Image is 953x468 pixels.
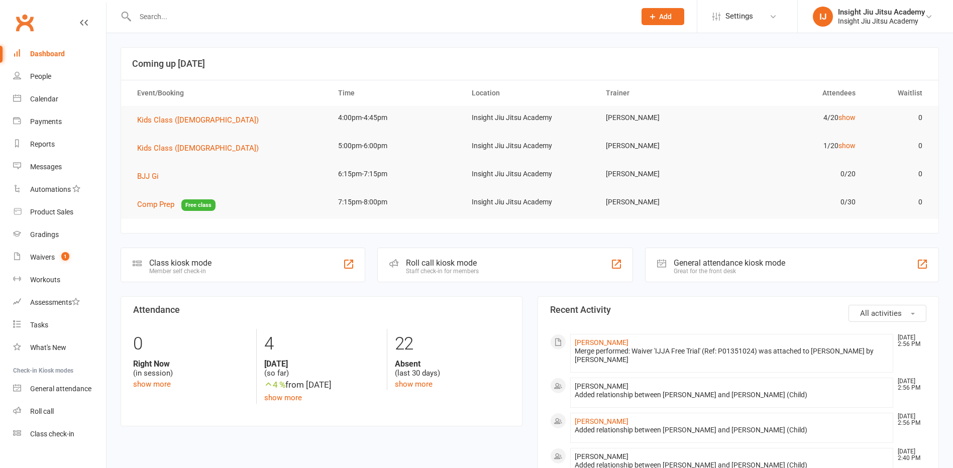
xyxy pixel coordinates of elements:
[575,426,889,434] div: Added relationship between [PERSON_NAME] and [PERSON_NAME] (Child)
[329,162,463,186] td: 6:15pm-7:15pm
[133,380,171,389] a: show more
[865,162,931,186] td: 0
[30,185,71,193] div: Automations
[13,201,106,223] a: Product Sales
[730,134,864,158] td: 1/20
[13,400,106,423] a: Roll call
[13,223,106,246] a: Gradings
[865,106,931,130] td: 0
[13,88,106,110] a: Calendar
[13,336,106,359] a: What's New
[865,190,931,214] td: 0
[133,329,249,359] div: 0
[13,291,106,314] a: Assessments
[264,359,379,378] div: (so far)
[550,305,927,315] h3: Recent Activity
[406,268,479,275] div: Staff check-in for members
[30,50,65,58] div: Dashboard
[893,413,926,426] time: [DATE] 2:56 PM
[30,407,54,415] div: Roll call
[30,253,55,261] div: Waivers
[13,378,106,400] a: General attendance kiosk mode
[30,208,73,216] div: Product Sales
[12,10,37,35] a: Clubworx
[597,106,730,130] td: [PERSON_NAME]
[13,156,106,178] a: Messages
[329,80,463,106] th: Time
[137,144,259,153] span: Kids Class ([DEMOGRAPHIC_DATA])
[893,334,926,347] time: [DATE] 2:56 PM
[30,163,62,171] div: Messages
[264,378,379,392] div: from [DATE]
[137,142,266,154] button: Kids Class ([DEMOGRAPHIC_DATA])
[264,380,285,390] span: 4 %
[133,305,510,315] h3: Attendance
[813,7,833,27] div: IJ
[659,13,672,21] span: Add
[329,134,463,158] td: 5:00pm-6:00pm
[575,382,628,390] span: [PERSON_NAME]
[575,338,628,346] a: [PERSON_NAME]
[30,321,48,329] div: Tasks
[463,106,596,130] td: Insight Jiu Jitsu Academy
[137,172,159,181] span: BJJ Gi
[137,170,166,182] button: BJJ Gi
[264,329,379,359] div: 4
[149,258,211,268] div: Class kiosk mode
[13,110,106,133] a: Payments
[597,80,730,106] th: Trainer
[13,423,106,445] a: Class kiosk mode
[13,65,106,88] a: People
[30,230,59,239] div: Gradings
[61,252,69,261] span: 1
[642,8,684,25] button: Add
[395,359,510,378] div: (last 30 days)
[730,80,864,106] th: Attendees
[575,417,628,425] a: [PERSON_NAME]
[463,134,596,158] td: Insight Jiu Jitsu Academy
[181,199,216,211] span: Free class
[13,178,106,201] a: Automations
[132,10,628,24] input: Search...
[132,59,927,69] h3: Coming up [DATE]
[137,200,174,209] span: Comp Prep
[730,162,864,186] td: 0/20
[730,190,864,214] td: 0/30
[30,298,80,306] div: Assessments
[893,448,926,461] time: [DATE] 2:40 PM
[893,378,926,391] time: [DATE] 2:56 PM
[128,80,329,106] th: Event/Booking
[13,269,106,291] a: Workouts
[865,80,931,106] th: Waitlist
[597,134,730,158] td: [PERSON_NAME]
[30,430,74,438] div: Class check-in
[575,452,628,460] span: [PERSON_NAME]
[137,198,216,211] button: Comp PrepFree class
[463,162,596,186] td: Insight Jiu Jitsu Academy
[13,133,106,156] a: Reports
[838,8,925,17] div: Insight Jiu Jitsu Academy
[597,190,730,214] td: [PERSON_NAME]
[838,17,925,26] div: Insight Jiu Jitsu Academy
[149,268,211,275] div: Member self check-in
[575,391,889,399] div: Added relationship between [PERSON_NAME] and [PERSON_NAME] (Child)
[463,80,596,106] th: Location
[30,140,55,148] div: Reports
[329,106,463,130] td: 4:00pm-4:45pm
[674,258,785,268] div: General attendance kiosk mode
[30,72,51,80] div: People
[395,380,433,389] a: show more
[865,134,931,158] td: 0
[597,162,730,186] td: [PERSON_NAME]
[329,190,463,214] td: 7:15pm-8:00pm
[395,329,510,359] div: 22
[725,5,753,28] span: Settings
[463,190,596,214] td: Insight Jiu Jitsu Academy
[133,359,249,369] strong: Right Now
[137,115,259,125] span: Kids Class ([DEMOGRAPHIC_DATA])
[838,113,856,122] a: show
[30,95,58,103] div: Calendar
[30,118,62,126] div: Payments
[13,314,106,336] a: Tasks
[30,343,66,352] div: What's New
